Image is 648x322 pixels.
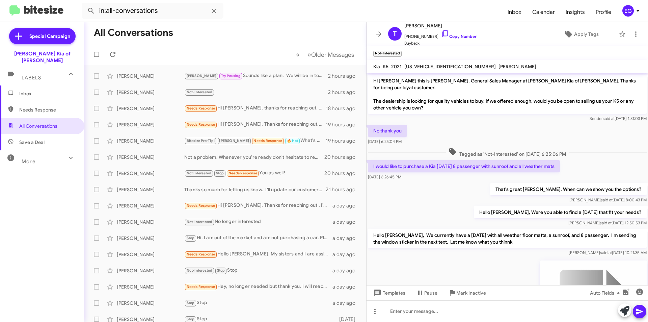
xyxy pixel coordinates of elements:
[22,158,35,165] span: More
[328,89,361,96] div: 2 hours ago
[368,75,647,114] p: Hi [PERSON_NAME] this is [PERSON_NAME], General Sales Manager at [PERSON_NAME] Kia of [PERSON_NAM...
[622,5,634,17] div: EG
[569,197,647,202] span: [PERSON_NAME] [DATE] 8:00:43 PM
[19,123,57,129] span: All Conversations
[560,2,590,22] a: Insights
[82,3,223,19] input: Search
[117,251,184,258] div: [PERSON_NAME]
[253,139,282,143] span: Needs Response
[373,64,380,70] span: Kia
[601,197,613,202] span: said at
[326,105,361,112] div: 18 hours ago
[456,287,486,299] span: Mark Inactive
[184,234,332,242] div: Hi. I am out of the market and am not purchasing a car. Please remove me from all of you contact ...
[332,251,361,258] div: a day ago
[228,171,257,175] span: Needs Response
[490,183,647,195] p: That's great [PERSON_NAME]. When can we show you the options?
[187,301,195,305] span: Stop
[9,28,76,44] a: Special Campaign
[590,116,647,121] span: Sender [DATE] 1:31:03 PM
[328,73,361,79] div: 2 hours ago
[184,283,332,291] div: Hey, no longer needed but thank you. I will reach out if I need any help And will consider you gu...
[184,250,332,258] div: Hello [PERSON_NAME]. My sisters and I are assisting my father (80) with purchasing a vehicle. Whe...
[527,2,560,22] span: Calendar
[184,169,324,177] div: You as well!
[187,74,217,78] span: [PERSON_NAME]
[568,220,647,225] span: [PERSON_NAME] [DATE] 12:50:53 PM
[117,283,184,290] div: [PERSON_NAME]
[368,125,407,137] p: No thank you
[19,90,77,97] span: Inbox
[184,299,332,307] div: Stop
[569,250,647,255] span: [PERSON_NAME] [DATE] 10:21:35 AM
[117,219,184,225] div: [PERSON_NAME]
[307,50,311,59] span: »
[393,28,397,39] span: T
[287,139,298,143] span: 🔥 Hot
[187,139,215,143] span: Bitesize Pro-Tip!
[117,154,184,160] div: [PERSON_NAME]
[184,104,326,112] div: Hi [PERSON_NAME], thanks for reaching out. I am wondering what kind of deal you have for an ev9 w...
[404,64,496,70] span: [US_VEHICLE_IDENTIFICATION_NUMBER]
[424,287,437,299] span: Pause
[117,73,184,79] div: [PERSON_NAME]
[332,283,361,290] div: a day ago
[574,28,599,40] span: Apply Tags
[19,106,77,113] span: Needs Response
[326,121,361,128] div: 19 hours ago
[311,51,354,58] span: Older Messages
[292,48,358,61] nav: Page navigation example
[600,220,612,225] span: said at
[404,30,477,40] span: [PHONE_NUMBER]
[217,268,225,273] span: Stop
[187,268,213,273] span: Not-Interested
[29,33,70,40] span: Special Campaign
[187,220,213,224] span: Not-Interested
[216,171,224,175] span: Stop
[404,40,477,47] span: Buyback
[411,287,443,299] button: Pause
[383,64,388,70] span: K5
[603,116,615,121] span: said at
[184,72,328,80] div: Sounds like a plan. We will be in touch.
[117,300,184,306] div: [PERSON_NAME]
[117,267,184,274] div: [PERSON_NAME]
[443,287,491,299] button: Mark Inactive
[303,48,358,61] button: Next
[292,48,304,61] button: Previous
[219,139,249,143] span: [PERSON_NAME]
[367,287,411,299] button: Templates
[391,64,402,70] span: 2021
[117,170,184,177] div: [PERSON_NAME]
[441,34,477,39] a: Copy Number
[368,229,647,248] p: Hello [PERSON_NAME], We currently have a [DATE] with all weather floor matts, a sunroof, and 8 pa...
[332,202,361,209] div: a day ago
[404,22,477,30] span: [PERSON_NAME]
[617,5,641,17] button: EG
[187,236,195,240] span: Stop
[184,154,324,160] div: Not a problem! Whenever you're ready don't hesitate to reach out to us. We would be happy to assi...
[332,300,361,306] div: a day ago
[332,267,361,274] div: a day ago
[546,28,616,40] button: Apply Tags
[368,139,402,144] span: [DATE] 6:25:04 PM
[187,284,215,289] span: Needs Response
[117,202,184,209] div: [PERSON_NAME]
[117,105,184,112] div: [PERSON_NAME]
[324,170,361,177] div: 20 hours ago
[184,202,332,209] div: Hi [PERSON_NAME]. Thanks for reaching out . I'm still looking for the wolf gray - love to see a p...
[184,186,326,193] div: Thanks so much for letting us know. I'll update our customer database now.
[446,148,569,157] span: Tagged as 'Not-Interested' on [DATE] 6:25:06 PM
[19,139,45,146] span: Save a Deal
[117,89,184,96] div: [PERSON_NAME]
[22,75,41,81] span: Labels
[187,317,195,321] span: Stop
[326,186,361,193] div: 21 hours ago
[187,106,215,110] span: Needs Response
[184,121,326,128] div: Hi [PERSON_NAME], Thanks for reaching out. After reviewing the numbers, the price is a bit outsid...
[590,2,617,22] span: Profile
[368,174,401,179] span: [DATE] 6:26:45 PM
[502,2,527,22] span: Inbox
[187,90,213,94] span: Not-Interested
